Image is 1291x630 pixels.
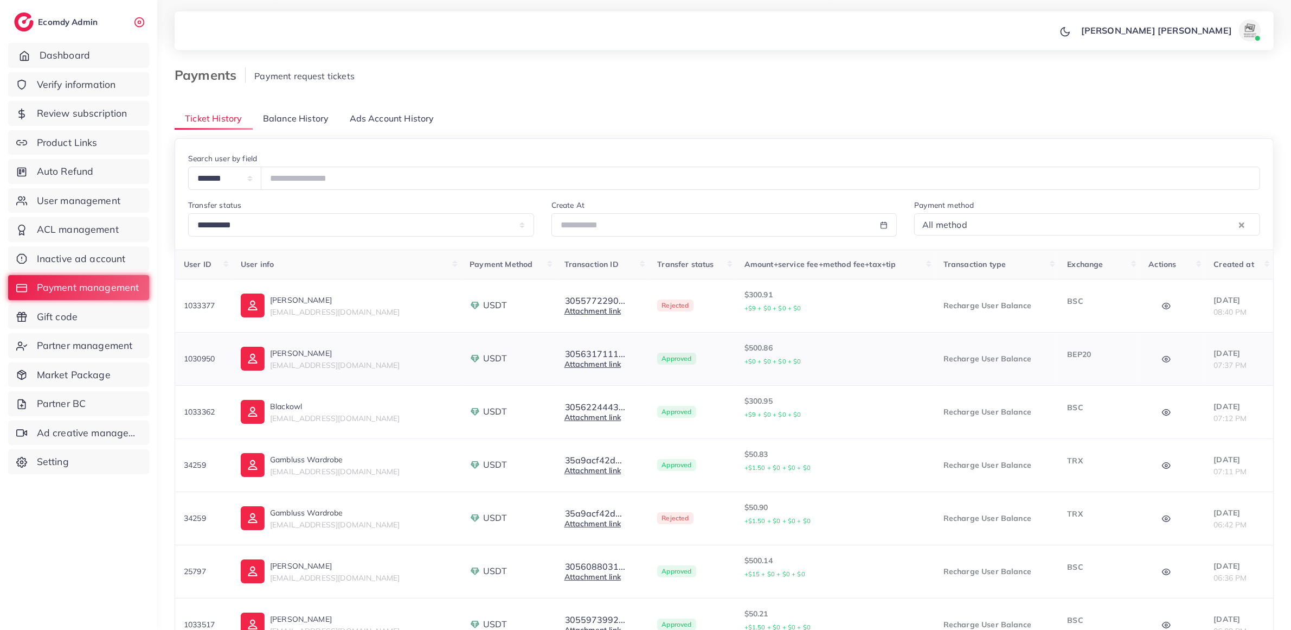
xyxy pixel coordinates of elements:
[270,453,400,466] p: Gambluss Wardrobe
[8,362,149,387] a: Market Package
[1067,614,1131,627] p: BSC
[8,159,149,184] a: Auto Refund
[8,188,149,213] a: User management
[270,307,400,317] span: [EMAIL_ADDRESS][DOMAIN_NAME]
[270,347,400,360] p: [PERSON_NAME]
[744,411,801,418] small: +$9 + $0 + $0 + $0
[470,460,480,470] img: payment
[1213,573,1247,583] span: 06:36 PM
[744,501,926,527] p: $50.90
[744,259,896,269] span: Amount+service fee+method fee+tax+tip
[270,467,400,476] span: [EMAIL_ADDRESS][DOMAIN_NAME]
[8,304,149,329] a: Gift code
[8,275,149,300] a: Payment management
[1067,401,1131,414] p: BSC
[470,566,480,577] img: payment
[564,296,626,306] button: 3055772290...
[37,310,78,324] span: Gift code
[1213,413,1247,423] span: 07:12 PM
[38,17,100,27] h2: Ecomdy Admin
[564,466,621,475] a: Attachment link
[1239,20,1261,41] img: avatar
[37,455,69,469] span: Setting
[1213,307,1247,317] span: 08:40 PM
[564,572,621,582] a: Attachment link
[470,513,480,524] img: payment
[943,512,1050,525] p: Recharge User Balance
[241,294,265,317] img: ic-user-info.36bf1079.svg
[270,400,400,413] p: Blackowl
[184,565,223,578] p: 25797
[943,352,1050,365] p: Recharge User Balance
[270,506,400,519] p: Gambluss Wardrobe
[564,349,626,359] button: 3056317111...
[470,353,480,364] img: payment
[744,448,926,474] p: $50.83
[8,449,149,474] a: Setting
[37,78,116,92] span: Verify information
[37,222,119,237] span: ACL management
[8,72,149,97] a: Verify information
[744,570,805,578] small: +$15 + $0 + $0 + $0
[551,200,585,211] label: Create At
[241,506,265,530] img: ic-user-info.36bf1079.svg
[1213,520,1247,530] span: 06:42 PM
[564,508,623,518] button: 35a9acf42d...
[1213,559,1264,572] p: [DATE]
[175,67,246,83] h3: Payments
[564,359,621,369] a: Attachment link
[744,341,926,368] p: $500.86
[564,412,621,422] a: Attachment link
[1213,347,1264,360] p: [DATE]
[483,299,507,311] span: USDT
[483,512,507,524] span: USDT
[470,619,480,630] img: payment
[564,519,621,529] a: Attachment link
[1213,400,1264,413] p: [DATE]
[943,299,1050,312] p: Recharge User Balance
[1067,561,1131,574] p: BSC
[37,136,98,150] span: Product Links
[8,101,149,126] a: Review subscription
[657,300,693,311] span: Rejected
[564,259,619,269] span: Transaction ID
[1075,20,1265,41] a: [PERSON_NAME] [PERSON_NAME]avatar
[270,413,400,423] span: [EMAIL_ADDRESS][DOMAIN_NAME]
[1213,467,1247,476] span: 07:11 PM
[270,360,400,370] span: [EMAIL_ADDRESS][DOMAIN_NAME]
[241,259,274,269] span: User info
[1067,348,1131,361] p: BEP20
[184,405,223,418] p: 1033362
[188,200,241,211] label: Transfer status
[14,12,100,31] a: logoEcomdy Admin
[8,43,149,68] a: Dashboard
[241,453,265,477] img: ic-user-info.36bf1079.svg
[971,216,1236,233] input: Search for option
[657,459,696,471] span: Approved
[254,71,355,81] span: Payment request tickets
[188,153,257,164] label: Search user by field
[657,406,696,418] span: Approved
[483,405,507,418] span: USDT
[350,112,434,125] span: Ads Account History
[8,391,149,416] a: Partner BC
[1067,454,1131,467] p: TRX
[185,112,242,125] span: Ticket History
[564,562,626,571] button: 3056088031...
[263,112,329,125] span: Balance History
[744,304,801,312] small: +$9 + $0 + $0 + $0
[8,421,149,446] a: Ad creative management
[270,520,400,530] span: [EMAIL_ADDRESS][DOMAIN_NAME]
[470,300,480,311] img: payment
[37,164,94,179] span: Auto Refund
[270,613,400,626] p: [PERSON_NAME]
[744,464,811,472] small: +$1.50 + $0 + $0 + $0
[8,333,149,358] a: Partner management
[483,459,507,471] span: USDT
[270,573,400,583] span: [EMAIL_ADDRESS][DOMAIN_NAME]
[1213,613,1264,626] p: [DATE]
[1213,453,1264,466] p: [DATE]
[470,406,480,417] img: payment
[914,213,1260,236] div: Search for option
[1213,294,1264,307] p: [DATE]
